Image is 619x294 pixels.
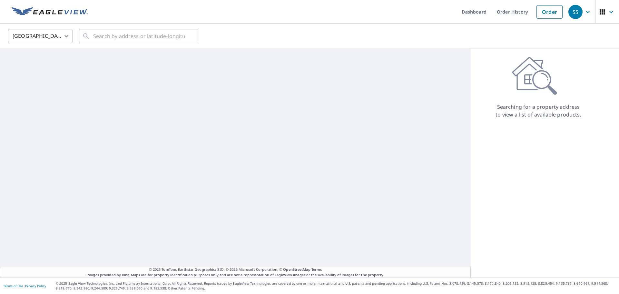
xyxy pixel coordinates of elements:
[56,281,616,291] p: © 2025 Eagle View Technologies, Inc. and Pictometry International Corp. All Rights Reserved. Repo...
[311,267,322,272] a: Terms
[283,267,310,272] a: OpenStreetMap
[568,5,583,19] div: SS
[93,27,185,45] input: Search by address or latitude-longitude
[8,27,73,45] div: [GEOGRAPHIC_DATA]
[495,103,582,118] p: Searching for a property address to view a list of available products.
[12,7,88,17] img: EV Logo
[25,284,46,288] a: Privacy Policy
[536,5,563,19] a: Order
[149,267,322,272] span: © 2025 TomTom, Earthstar Geographics SIO, © 2025 Microsoft Corporation, ©
[3,284,46,288] p: |
[3,284,23,288] a: Terms of Use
